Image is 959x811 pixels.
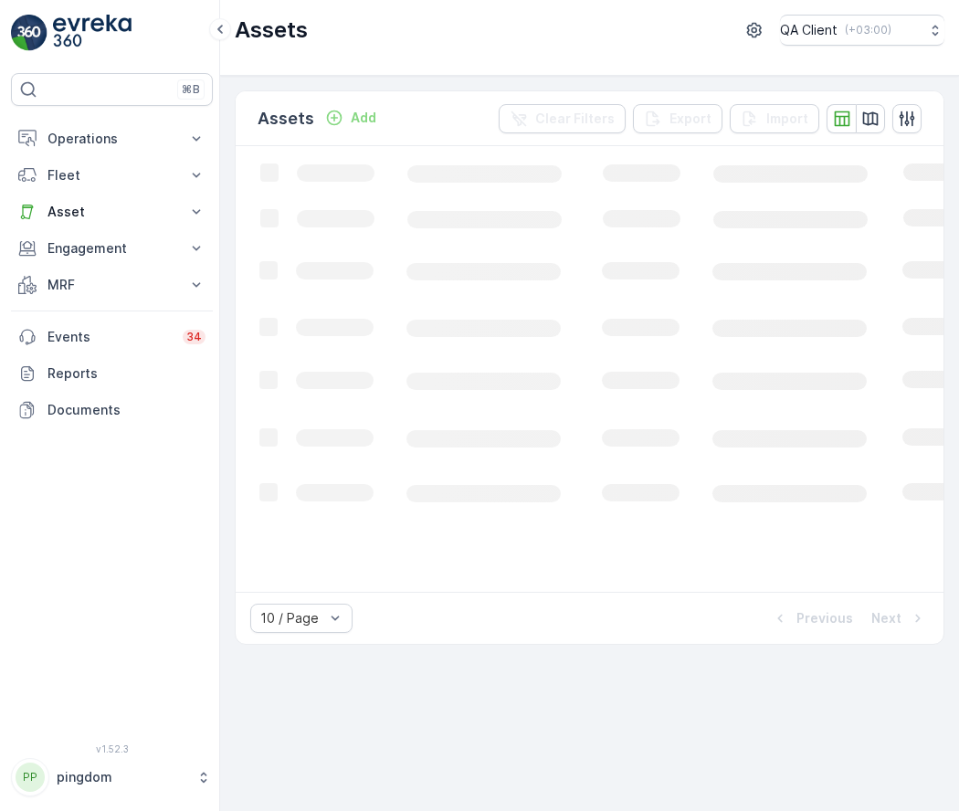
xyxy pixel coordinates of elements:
p: 34 [186,330,202,344]
p: ⌘B [182,82,200,97]
button: MRF [11,267,213,303]
button: Operations [11,121,213,157]
p: Operations [47,130,176,148]
p: Clear Filters [535,110,615,128]
button: Export [633,104,722,133]
p: Next [871,609,901,627]
button: PPpingdom [11,758,213,796]
p: ( +03:00 ) [845,23,891,37]
p: Assets [235,16,308,45]
img: logo [11,15,47,51]
p: MRF [47,276,176,294]
a: Events34 [11,319,213,355]
button: Import [730,104,819,133]
button: Fleet [11,157,213,194]
button: Next [869,607,929,629]
p: Export [669,110,711,128]
button: Asset [11,194,213,230]
button: Engagement [11,230,213,267]
button: Add [318,107,384,129]
button: Previous [769,607,855,629]
p: Asset [47,203,176,221]
button: Clear Filters [499,104,626,133]
p: Previous [796,609,853,627]
a: Documents [11,392,213,428]
div: PP [16,763,45,792]
p: Add [351,109,376,127]
p: Fleet [47,166,176,184]
button: QA Client(+03:00) [780,15,944,46]
p: Import [766,110,808,128]
p: Events [47,328,172,346]
img: logo_light-DOdMpM7g.png [53,15,132,51]
p: QA Client [780,21,838,39]
p: Reports [47,364,205,383]
a: Reports [11,355,213,392]
span: v 1.52.3 [11,743,213,754]
p: Assets [258,106,314,132]
p: Documents [47,401,205,419]
p: Engagement [47,239,176,258]
p: pingdom [57,768,187,786]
